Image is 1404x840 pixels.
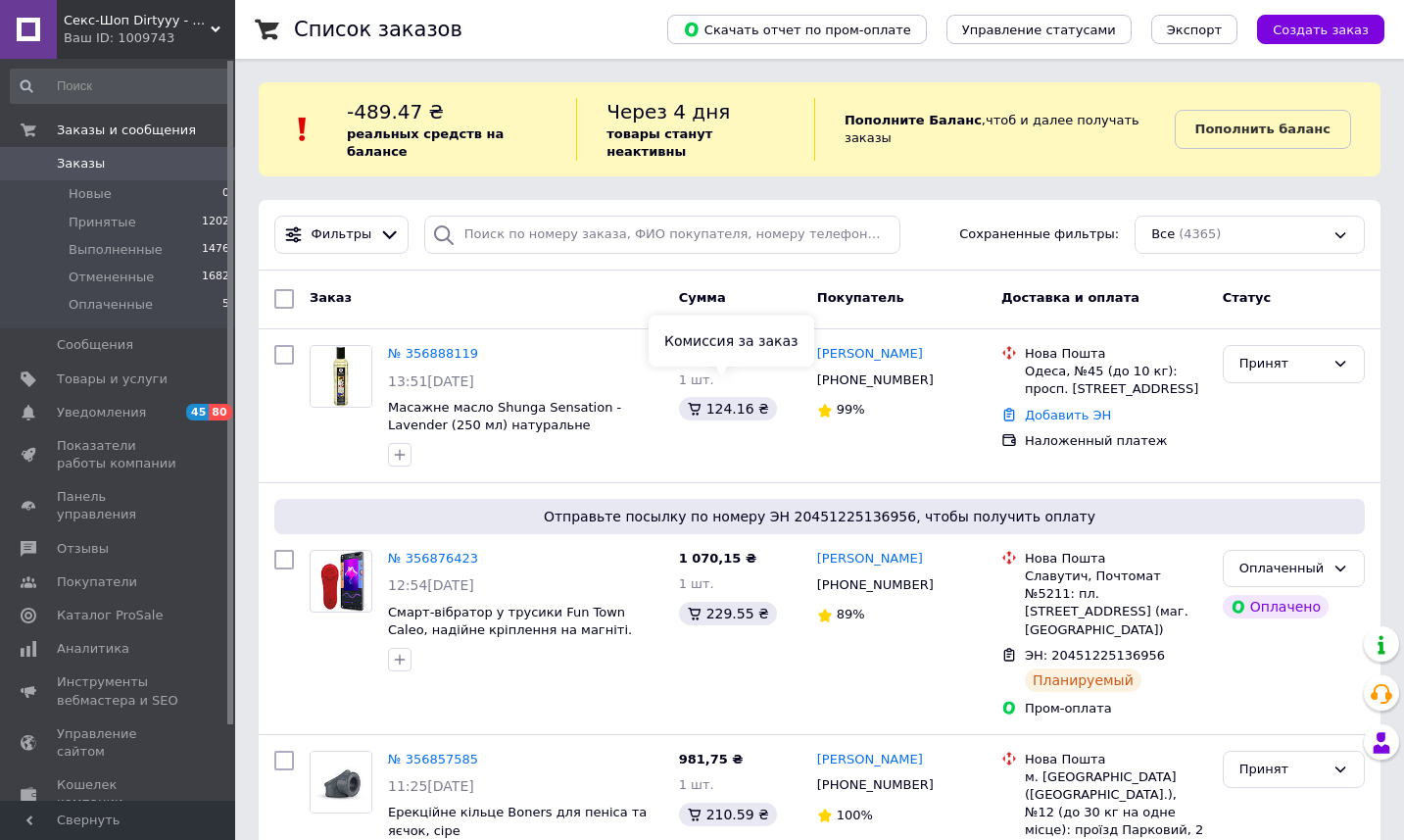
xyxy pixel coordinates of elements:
div: Нова Пошта [1025,751,1207,768]
span: 99% [837,402,865,417]
span: Покупатели [57,573,137,591]
button: Скачать отчет по пром-оплате [667,15,927,44]
span: Создать заказ [1273,23,1369,37]
a: Масажне масло Shunga Sensation - Lavender (250 мл) натуральне зволожуюче [388,400,621,451]
button: Экспорт [1151,15,1237,44]
span: Скачать отчет по пром-оплате [683,21,911,38]
span: 1682 [202,269,229,286]
div: 229.55 ₴ [679,602,777,625]
a: Создать заказ [1237,22,1384,36]
input: Поиск [10,69,231,104]
span: Каталог ProSale [57,607,163,624]
a: Фото товару [310,345,372,408]
a: Пополнить баланс [1175,110,1351,149]
span: Заказ [310,290,352,305]
img: Фото товару [311,346,371,407]
span: Аналитика [57,640,129,658]
div: Планируемый [1025,668,1141,692]
span: Инструменты вебмастера и SEO [57,673,181,709]
span: 11:25[DATE] [388,778,474,794]
span: Сохраненные фильтры: [959,225,1119,244]
span: Принятые [69,214,136,231]
img: Фото товару [316,551,366,612]
a: Ерекційне кільце Boners для пеніса та яєчок, сіре [388,805,647,838]
div: Одеса, №45 (до 10 кг): просп. [STREET_ADDRESS] [1025,363,1207,398]
span: 1 шт. [679,372,714,387]
a: [PERSON_NAME] [817,345,923,364]
button: Создать заказ [1257,15,1384,44]
span: Покупатель [817,290,904,305]
div: Оплачено [1223,595,1329,618]
span: 1202 [202,214,229,231]
div: 210.59 ₴ [679,803,777,826]
a: Добавить ЭН [1025,408,1111,422]
span: Уведомления [57,404,146,421]
span: Товары и услуги [57,371,168,388]
a: Смарт-вібратор у трусики Fun Town Caleo, надійне кріплення на магніті. Dirtyyy (Акция) [388,605,632,656]
span: Оплаченные [69,296,153,314]
span: 89% [837,607,865,621]
span: Управление сайтом [57,725,181,761]
input: Поиск по номеру заказа, ФИО покупателя, номеру телефона, Email, номеру накладной [424,216,900,254]
a: Фото товару [310,751,372,814]
div: 124.16 ₴ [679,397,777,420]
span: Заказы и сообщения [57,122,196,139]
a: № 356876423 [388,551,478,566]
span: Отмененные [69,269,154,286]
span: Экспорт [1167,23,1222,37]
span: 5 [222,296,229,314]
img: :exclamation: [288,115,317,144]
a: № 356857585 [388,752,478,766]
span: -489.47 ₴ [347,100,444,124]
b: товары станут неактивны [606,126,712,159]
span: [PHONE_NUMBER] [817,777,934,792]
span: [PHONE_NUMBER] [817,372,934,387]
span: Статус [1223,290,1272,305]
div: Комиссия за заказ [649,316,814,367]
span: (4365) [1179,226,1221,241]
span: Доставка и оплата [1001,290,1139,305]
div: Славутич, Почтомат №5211: пл. [STREET_ADDRESS] (маг. [GEOGRAPHIC_DATA]) [1025,568,1207,639]
span: Новые [69,185,112,203]
span: 981,75 ₴ [679,752,744,766]
b: Пополнить баланс [1195,122,1331,136]
span: 80 [209,404,231,420]
span: Выполненные [69,241,163,259]
span: 1 шт. [679,576,714,591]
span: Заказы [57,155,105,173]
span: ЭН: 20451225136956 [1025,648,1165,663]
span: 1 070,15 ₴ [679,551,756,566]
span: Сумма [679,290,726,305]
img: Фото товару [311,752,371,813]
div: Нова Пошта [1025,345,1207,363]
span: Панель управления [57,488,181,523]
span: 45 [186,404,209,420]
span: 12:54[DATE] [388,577,474,593]
span: 13:51[DATE] [388,373,474,389]
span: Через 4 дня [606,100,730,124]
div: Принят [1239,760,1325,780]
span: [PHONE_NUMBER] [817,577,934,592]
a: Фото товару [310,550,372,613]
div: Наложенный платеж [1025,432,1207,450]
div: м. [GEOGRAPHIC_DATA] ([GEOGRAPHIC_DATA].), №12 (до 30 кг на одне місце): проїзд Парковий, 2 [1025,768,1207,840]
span: 100% [837,808,873,822]
span: Секс-Шоп Dirtyyy - Включи любовь! [64,12,211,29]
span: 0 [222,185,229,203]
span: Отзывы [57,540,109,558]
a: [PERSON_NAME] [817,751,923,769]
div: Ваш ID: 1009743 [64,29,235,47]
span: Отправьте посылку по номеру ЭН 20451225136956, чтобы получить оплату [282,507,1357,526]
div: Принят [1239,354,1325,374]
div: , чтоб и далее получать заказы [814,98,1175,161]
span: Управление статусами [962,23,1116,37]
div: Пром-оплата [1025,700,1207,717]
button: Управление статусами [946,15,1132,44]
b: Пополните Баланс [845,113,982,127]
span: Кошелек компании [57,776,181,812]
h1: Список заказов [294,18,462,41]
b: реальных средств на балансе [347,126,504,159]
